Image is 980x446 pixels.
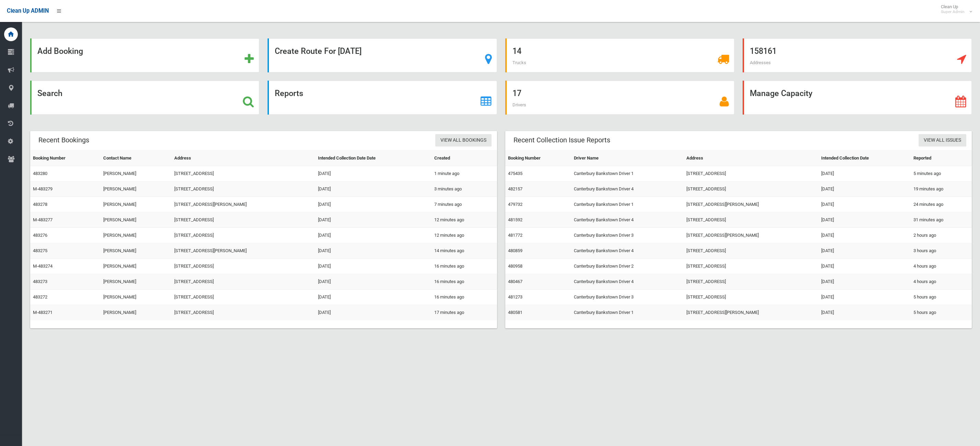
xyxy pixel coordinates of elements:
strong: 14 [512,46,521,56]
td: [STREET_ADDRESS] [684,212,818,228]
th: Booking Number [30,151,101,166]
td: [STREET_ADDRESS] [684,259,818,274]
td: [STREET_ADDRESS] [172,228,315,243]
th: Intended Collection Date [818,151,910,166]
a: View All Bookings [435,134,492,147]
a: 482157 [508,186,522,191]
a: 481273 [508,294,522,300]
td: Canterbury Bankstown Driver 4 [571,243,684,259]
td: [STREET_ADDRESS] [172,290,315,305]
span: Trucks [512,60,526,65]
td: [DATE] [818,274,910,290]
a: M-483277 [33,217,52,222]
th: Contact Name [101,151,172,166]
td: 3 minutes ago [432,181,497,197]
td: 2 hours ago [911,228,972,243]
a: 483275 [33,248,47,253]
td: [STREET_ADDRESS] [684,166,818,181]
td: [PERSON_NAME] [101,166,172,181]
td: [DATE] [818,259,910,274]
td: 3 hours ago [911,243,972,259]
td: [DATE] [315,197,432,212]
td: [STREET_ADDRESS] [684,181,818,197]
strong: 158161 [750,46,777,56]
a: 475435 [508,171,522,176]
td: [STREET_ADDRESS] [684,243,818,259]
td: Canterbury Bankstown Driver 1 [571,166,684,181]
td: [PERSON_NAME] [101,305,172,320]
td: [DATE] [315,274,432,290]
a: View All Issues [919,134,966,147]
td: [DATE] [818,305,910,320]
strong: Add Booking [37,46,83,56]
strong: Manage Capacity [750,89,812,98]
a: M-483271 [33,310,52,315]
th: Booking Number [505,151,571,166]
td: [STREET_ADDRESS] [172,166,315,181]
strong: Search [37,89,62,98]
td: [DATE] [818,181,910,197]
td: [PERSON_NAME] [101,274,172,290]
td: [DATE] [315,305,432,320]
th: Address [684,151,818,166]
td: 1 minute ago [432,166,497,181]
td: 5 hours ago [911,290,972,305]
a: Reports [268,81,497,115]
td: [STREET_ADDRESS] [172,305,315,320]
th: Intended Collection Date Date [315,151,432,166]
td: [STREET_ADDRESS] [684,274,818,290]
a: 480581 [508,310,522,315]
th: Driver Name [571,151,684,166]
td: [DATE] [315,228,432,243]
a: M-483274 [33,263,52,269]
td: [PERSON_NAME] [101,290,172,305]
th: Created [432,151,497,166]
td: Canterbury Bankstown Driver 3 [571,290,684,305]
td: 12 minutes ago [432,212,497,228]
td: Canterbury Bankstown Driver 4 [571,274,684,290]
td: [PERSON_NAME] [101,243,172,259]
a: Manage Capacity [743,81,972,115]
td: [STREET_ADDRESS][PERSON_NAME] [684,305,818,320]
a: 17 Drivers [505,81,734,115]
small: Super Admin [941,9,965,14]
td: [DATE] [818,243,910,259]
span: Clean Up [937,4,971,14]
td: 5 hours ago [911,305,972,320]
td: [DATE] [818,290,910,305]
span: Clean Up ADMIN [7,8,49,14]
td: [STREET_ADDRESS][PERSON_NAME] [172,243,315,259]
strong: Reports [275,89,303,98]
a: Search [30,81,259,115]
td: [STREET_ADDRESS] [172,274,315,290]
a: 483278 [33,202,47,207]
td: 16 minutes ago [432,290,497,305]
td: [STREET_ADDRESS][PERSON_NAME] [684,197,818,212]
span: Drivers [512,102,526,107]
td: 31 minutes ago [911,212,972,228]
td: [STREET_ADDRESS] [172,181,315,197]
td: [STREET_ADDRESS] [684,290,818,305]
td: [PERSON_NAME] [101,228,172,243]
header: Recent Collection Issue Reports [505,133,618,147]
a: 480859 [508,248,522,253]
td: Canterbury Bankstown Driver 1 [571,305,684,320]
header: Recent Bookings [30,133,97,147]
td: Canterbury Bankstown Driver 4 [571,212,684,228]
td: 5 minutes ago [911,166,972,181]
td: 16 minutes ago [432,274,497,290]
td: [STREET_ADDRESS] [172,259,315,274]
td: 14 minutes ago [432,243,497,259]
td: 4 hours ago [911,274,972,290]
th: Reported [911,151,972,166]
td: [DATE] [315,166,432,181]
td: Canterbury Bankstown Driver 2 [571,259,684,274]
a: 483280 [33,171,47,176]
td: [DATE] [315,212,432,228]
td: [STREET_ADDRESS] [172,212,315,228]
td: 4 hours ago [911,259,972,274]
td: [PERSON_NAME] [101,212,172,228]
a: 481772 [508,233,522,238]
td: [DATE] [818,212,910,228]
td: [PERSON_NAME] [101,181,172,197]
